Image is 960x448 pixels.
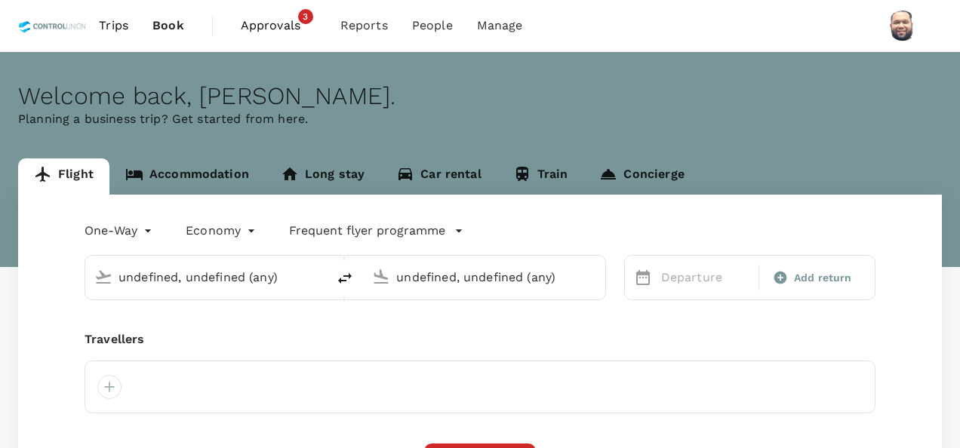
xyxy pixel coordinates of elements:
[186,219,259,243] div: Economy
[583,158,700,195] a: Concierge
[380,158,497,195] a: Car rental
[118,265,295,289] input: Depart from
[289,222,463,240] button: Frequent flyer programme
[18,9,87,42] img: Control Union Malaysia Sdn. Bhd.
[109,158,265,195] a: Accommodation
[396,265,573,289] input: Going to
[298,9,313,24] span: 3
[152,17,184,35] span: Book
[265,158,380,195] a: Long stay
[888,11,918,41] img: Muhammad Hariz Bin Abdul Rahman
[316,275,319,278] button: Open
[289,222,445,240] p: Frequent flyer programme
[327,260,363,296] button: delete
[340,17,388,35] span: Reports
[477,17,523,35] span: Manage
[794,270,852,286] span: Add return
[85,219,155,243] div: One-Way
[18,110,942,128] p: Planning a business trip? Get started from here.
[18,82,942,110] div: Welcome back , [PERSON_NAME] .
[412,17,453,35] span: People
[497,158,584,195] a: Train
[241,17,316,35] span: Approvals
[18,158,109,195] a: Flight
[661,268,749,287] p: Departure
[595,275,598,278] button: Open
[99,17,128,35] span: Trips
[85,330,875,348] div: Travellers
